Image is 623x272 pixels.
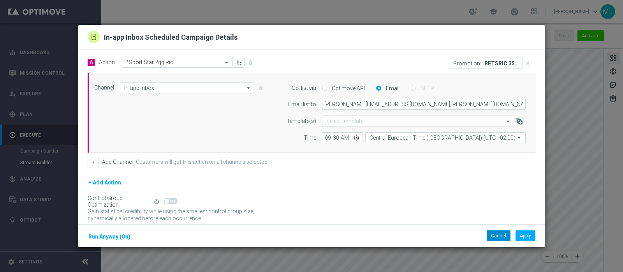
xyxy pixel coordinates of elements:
label: Time [304,135,316,141]
label: Email [384,85,399,92]
label: Email list to [288,101,316,108]
label: Add Channel [102,159,133,165]
label: SFTP [419,85,434,92]
label: Template(s) [287,118,316,125]
label: Get list via [292,85,316,91]
button: Cancel [487,230,510,241]
input: Enter email address, use comma to separate multiple Emails [322,99,526,110]
input: Select channel [120,82,255,93]
h2: In-app Inbox Scheduled Campaign Details [104,33,238,43]
i: help_outline [154,199,159,204]
label: Optimove API [330,85,365,92]
button: Run Anyway (On) [88,232,131,242]
button: close [523,58,533,68]
div: BETSRIC 350STAR [450,58,533,68]
i: arrow_drop_down [245,83,253,93]
button: + [88,157,99,168]
i: close [525,60,530,66]
label: Action [99,59,115,66]
span: A [88,59,95,66]
button: help_outline [153,197,164,206]
button: + Add Action [88,178,122,188]
label: Channel [94,84,114,91]
button: Apply [516,230,535,241]
div: Control Group Optimization [88,195,153,208]
ng-select: *Sport Star 2gg Ric [122,57,233,68]
label: Customers will get this action on all channels selected. [136,159,269,165]
i: arrow_drop_down [516,133,523,143]
p: BETSRIC 350STAR [484,60,519,66]
p: Promotion: [453,60,481,66]
input: Select time zone [365,132,526,143]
